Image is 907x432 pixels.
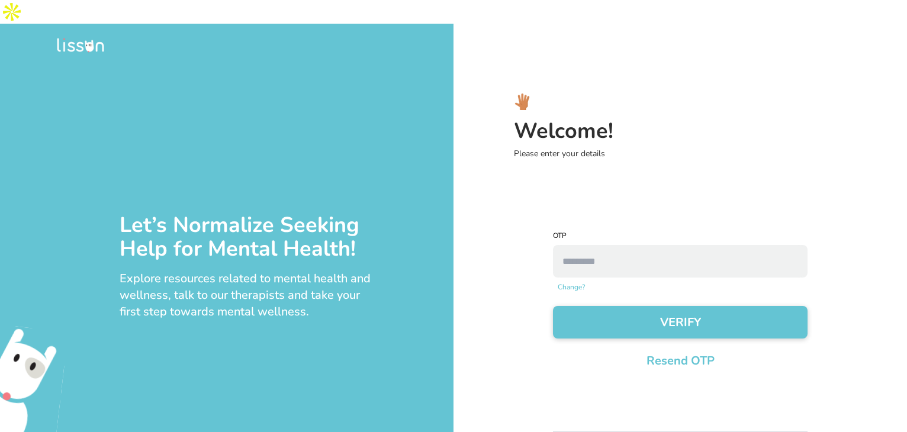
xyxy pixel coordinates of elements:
[514,120,907,143] h3: Welcome!
[57,38,104,53] img: logo.png
[514,148,907,160] p: Please enter your details
[553,231,567,240] label: OTP
[558,282,585,292] a: Change?
[514,94,530,110] img: hi_logo.svg
[120,270,371,320] div: Explore resources related to mental health and wellness, talk to our therapists and take your fir...
[553,306,808,338] button: VERIFY
[647,353,715,369] p: Resend OTP
[120,214,371,261] div: Let’s Normalize Seeking Help for Mental Health!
